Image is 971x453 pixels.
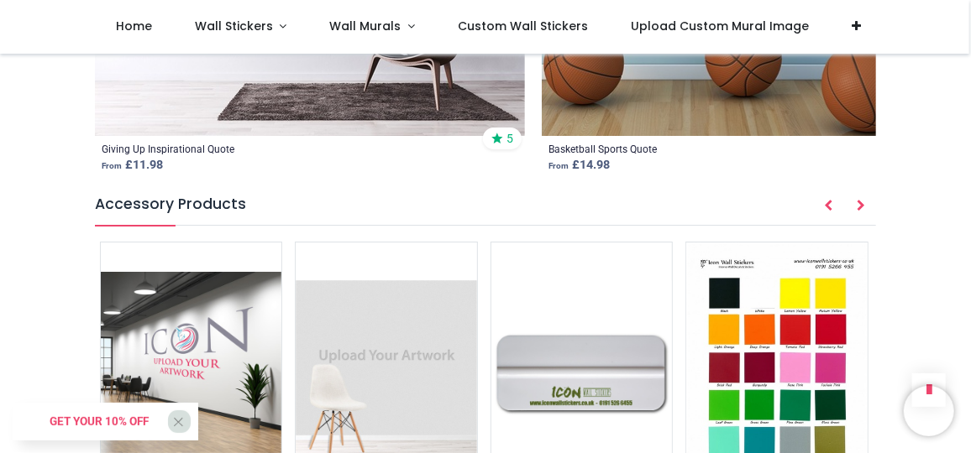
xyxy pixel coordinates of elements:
[631,18,809,34] span: Upload Custom Mural Image
[813,192,843,221] button: Prev
[102,143,234,157] a: Giving Up Inspirational Quote
[846,192,876,221] button: Next
[102,158,163,172] strong: £ 11.98
[102,161,122,170] span: From
[548,143,657,157] a: Basketball Sports Quote
[548,158,610,172] strong: £ 14.98
[95,194,876,226] h5: Accessory Products
[195,18,273,34] span: Wall Stickers
[904,386,954,436] iframe: Brevo live chat
[116,18,152,34] span: Home
[458,18,588,34] span: Custom Wall Stickers
[548,161,569,170] span: From
[506,131,513,148] span: 5
[330,18,402,34] span: Wall Murals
